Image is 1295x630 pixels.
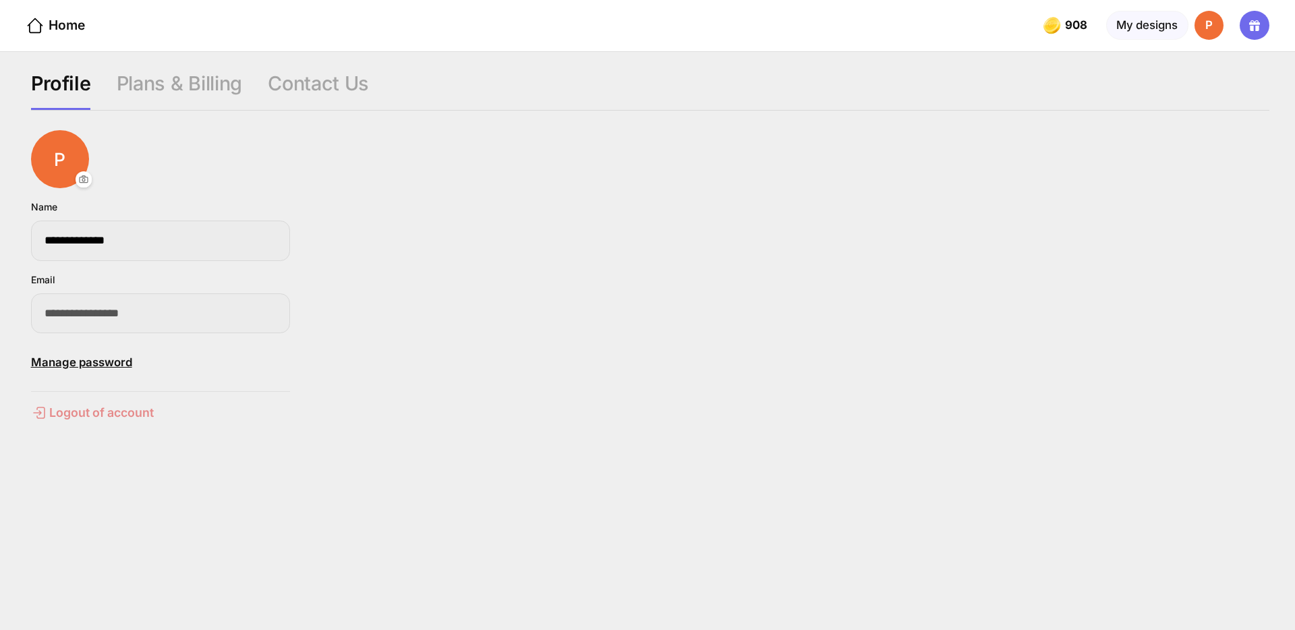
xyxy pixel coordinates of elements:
[31,346,290,378] div: Manage password
[31,405,290,421] div: Logout of account
[31,71,91,110] div: Profile
[31,201,57,212] div: Name
[268,71,369,110] div: Contact Us
[1065,19,1090,32] span: 908
[31,130,89,188] div: P
[1106,11,1188,40] div: My designs
[117,71,242,110] div: Plans & Billing
[26,16,85,36] div: Home
[1195,11,1224,40] div: P
[31,274,55,285] div: Email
